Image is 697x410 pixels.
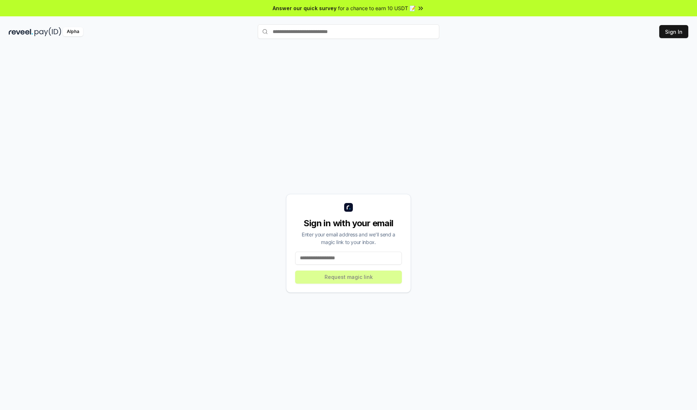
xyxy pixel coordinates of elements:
div: Alpha [63,27,83,36]
img: logo_small [344,203,353,212]
div: Enter your email address and we’ll send a magic link to your inbox. [295,231,402,246]
div: Sign in with your email [295,218,402,229]
img: pay_id [34,27,61,36]
span: Answer our quick survey [273,4,337,12]
span: for a chance to earn 10 USDT 📝 [338,4,416,12]
img: reveel_dark [9,27,33,36]
button: Sign In [659,25,688,38]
